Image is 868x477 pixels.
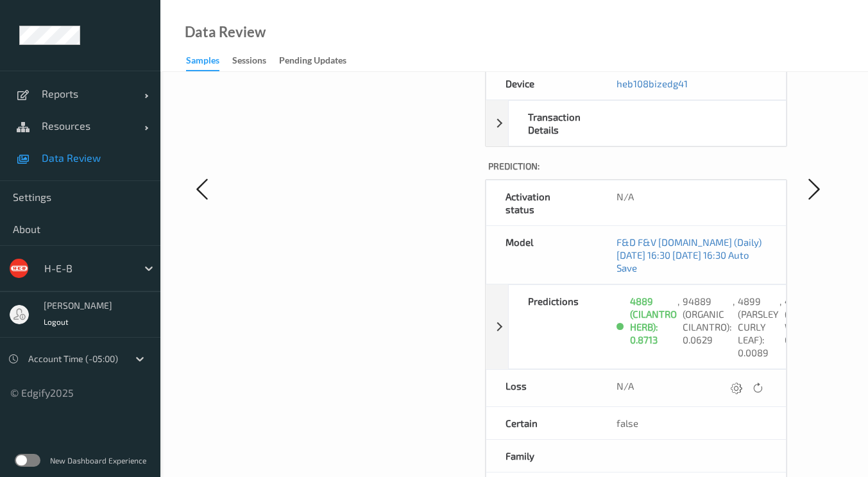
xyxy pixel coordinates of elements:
div: Pending Updates [279,54,346,70]
div: Certain [486,407,597,439]
div: Model [486,226,597,284]
div: 4899 (PARSLEY CURLY LEAF): 0.0089 [738,295,779,359]
div: 4889 (CILANTRO HERB): 0.8713 [630,295,677,359]
div: 94889 (ORGANIC CILANTRO): 0.0629 [683,295,732,359]
div: Transaction Details [486,100,787,146]
div: Family [486,440,597,472]
div: false [597,407,786,439]
a: Sessions [232,52,279,70]
div: 4815 (WATERCRESS WATERCRESS): 0.0075 [785,295,848,359]
div: Sessions [232,54,266,70]
div: Device [486,67,597,100]
a: F&D F&V [DOMAIN_NAME] (Daily) [DATE] 16:30 [DATE] 16:30 Auto Save [617,236,762,273]
label: Prediction: [485,157,787,179]
a: Samples [186,52,232,71]
div: Transaction Details [509,101,611,146]
a: heb108bizedg41 [617,78,688,89]
div: N/A [617,379,767,397]
div: Activation status [486,180,597,225]
div: Predictions4889 (CILANTRO HERB): 0.8713,94889 (ORGANIC CILANTRO): 0.0629,4899 (PARSLEY CURLY LEAF... [486,284,787,369]
div: Loss [486,370,597,406]
div: , [779,295,785,359]
div: N/A [597,180,786,225]
div: Data Review [185,26,266,39]
a: Pending Updates [279,52,359,70]
div: , [677,295,683,359]
div: Predictions [509,285,611,369]
div: , [732,295,738,359]
div: Samples [186,54,219,71]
